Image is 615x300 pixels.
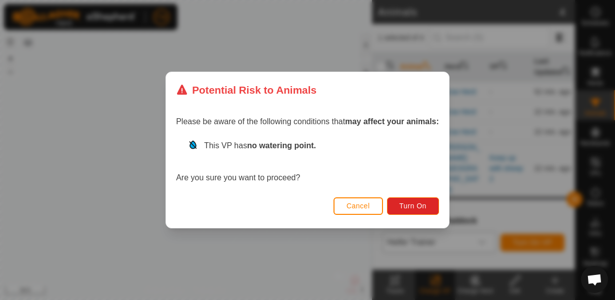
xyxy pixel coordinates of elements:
strong: no watering point. [247,141,316,150]
div: Potential Risk to Animals [176,82,316,98]
span: This VP has [204,141,316,150]
button: Turn On [387,197,439,215]
div: Are you sure you want to proceed? [176,140,439,184]
strong: may affect your animals: [345,117,439,126]
span: Turn On [399,202,426,210]
span: Cancel [346,202,370,210]
button: Cancel [333,197,383,215]
span: Please be aware of the following conditions that [176,117,439,126]
div: Open chat [581,266,608,293]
